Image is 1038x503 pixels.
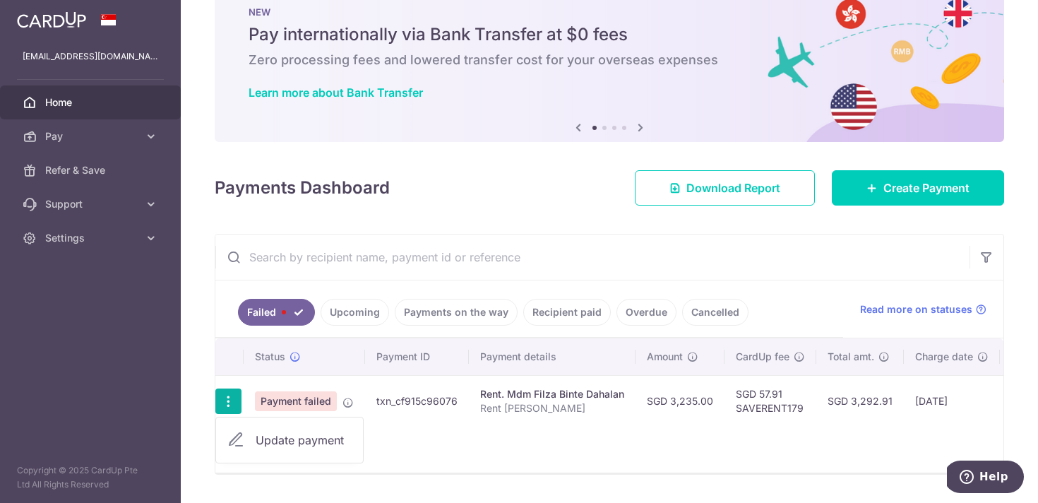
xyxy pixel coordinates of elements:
span: Amount [647,350,683,364]
span: Payment failed [255,391,337,411]
span: Read more on statuses [860,302,972,316]
span: Refer & Save [45,163,138,177]
a: Create Payment [832,170,1004,206]
iframe: Opens a widget where you can find more information [947,461,1024,496]
span: Status [255,350,285,364]
span: Support [45,197,138,211]
td: [DATE] [904,375,1000,427]
a: Overdue [616,299,676,326]
span: Charge date [915,350,973,364]
img: CardUp [17,11,86,28]
h4: Payments Dashboard [215,175,390,201]
a: Recipient paid [523,299,611,326]
span: CardUp fee [736,350,789,364]
span: Home [45,95,138,110]
a: Cancelled [682,299,748,326]
span: Total amt. [828,350,874,364]
span: Pay [45,129,138,143]
div: Rent. Mdm Filza Binte Dahalan [480,387,624,401]
a: Read more on statuses [860,302,986,316]
a: Upcoming [321,299,389,326]
a: Failed [238,299,315,326]
th: Payment details [469,338,636,375]
th: Payment ID [365,338,469,375]
a: Payments on the way [395,299,518,326]
span: Create Payment [883,179,970,196]
span: Download Report [686,179,780,196]
td: txn_cf915c96076 [365,375,469,427]
h6: Zero processing fees and lowered transfer cost for your overseas expenses [249,52,970,69]
span: Settings [45,231,138,245]
td: SGD 3,235.00 [636,375,724,427]
p: NEW [249,6,970,18]
a: Download Report [635,170,815,206]
input: Search by recipient name, payment id or reference [215,235,970,280]
p: Rent [PERSON_NAME] [480,401,624,415]
td: SGD 3,292.91 [816,375,904,427]
p: [EMAIL_ADDRESS][DOMAIN_NAME] [23,49,158,64]
a: Learn more about Bank Transfer [249,85,423,100]
h5: Pay internationally via Bank Transfer at $0 fees [249,23,970,46]
td: SGD 57.91 SAVERENT179 [724,375,816,427]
